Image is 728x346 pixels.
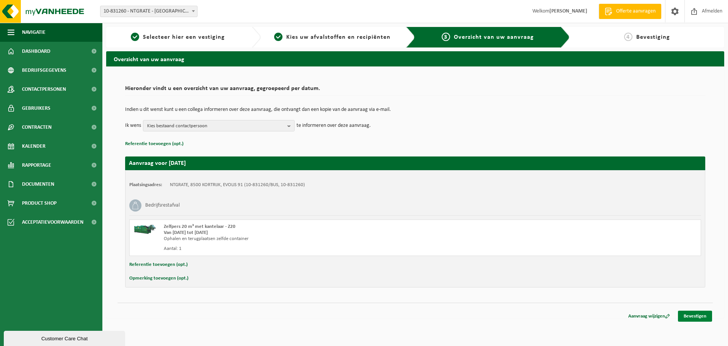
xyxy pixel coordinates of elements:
[454,34,534,40] span: Overzicht van uw aanvraag
[125,120,141,131] p: Ik wens
[22,194,56,213] span: Product Shop
[143,120,295,131] button: Kies bestaand contactpersoon
[125,107,705,112] p: Indien u dit wenst kunt u een collega informeren over deze aanvraag, die ontvangt dan een kopie v...
[131,33,139,41] span: 1
[22,175,54,194] span: Documenten
[133,224,156,235] img: HK-XZ-20-GN-01.png
[106,51,724,66] h2: Overzicht van uw aanvraag
[623,311,676,322] a: Aanvraag wijzigen
[614,8,657,15] span: Offerte aanvragen
[145,199,180,212] h3: Bedrijfsrestafval
[164,224,235,229] span: Zelfpers 20 m³ met kantelaar - Z20
[164,246,446,252] div: Aantal: 1
[129,260,188,270] button: Referentie toevoegen (opt.)
[297,120,371,131] p: te informeren over deze aanvraag.
[22,156,51,175] span: Rapportage
[549,8,587,14] strong: [PERSON_NAME]
[164,230,208,235] strong: Van [DATE] tot [DATE]
[442,33,450,41] span: 3
[624,33,632,41] span: 4
[164,236,446,242] div: Ophalen en terugplaatsen zelfde container
[274,33,282,41] span: 2
[22,23,45,42] span: Navigatie
[22,213,83,232] span: Acceptatievoorwaarden
[129,182,162,187] strong: Plaatsingsadres:
[100,6,197,17] span: 10-831260 - NTGRATE - KORTRIJK
[125,139,184,149] button: Referentie toevoegen (opt.)
[636,34,670,40] span: Bevestiging
[22,118,52,137] span: Contracten
[125,85,705,96] h2: Hieronder vindt u een overzicht van uw aanvraag, gegroepeerd per datum.
[110,33,246,42] a: 1Selecteer hier een vestiging
[22,42,50,61] span: Dashboard
[100,6,198,17] span: 10-831260 - NTGRATE - KORTRIJK
[129,273,188,283] button: Opmerking toevoegen (opt.)
[22,61,66,80] span: Bedrijfsgegevens
[286,34,391,40] span: Kies uw afvalstoffen en recipiënten
[22,137,45,156] span: Kalender
[678,311,712,322] a: Bevestigen
[265,33,400,42] a: 2Kies uw afvalstoffen en recipiënten
[129,160,186,166] strong: Aanvraag voor [DATE]
[147,120,284,132] span: Kies bestaand contactpersoon
[143,34,225,40] span: Selecteer hier een vestiging
[599,4,661,19] a: Offerte aanvragen
[22,99,50,118] span: Gebruikers
[170,182,305,188] td: NTGRATE, 8500 KORTRIJK, EVOLIS 91 (10-831260/BUS, 10-831260)
[4,329,127,346] iframe: chat widget
[22,80,66,99] span: Contactpersonen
